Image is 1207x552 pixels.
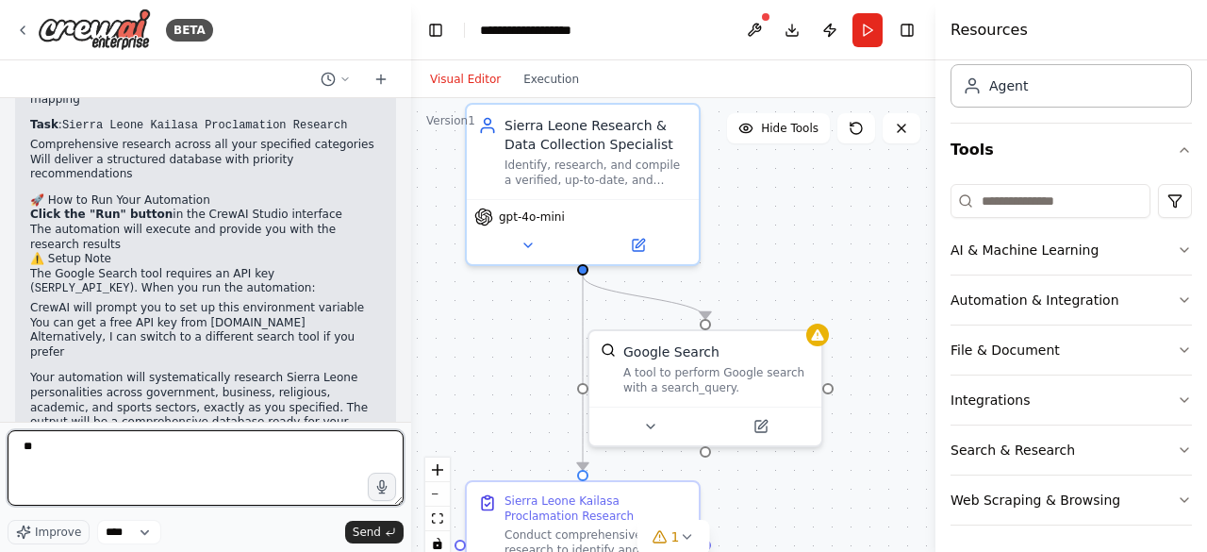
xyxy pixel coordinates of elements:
[601,343,616,358] img: SerplyWebSearchTool
[585,234,691,257] button: Open in side panel
[504,493,687,524] div: Sierra Leone Kailasa Proclamation Research
[951,426,1192,475] button: Search & Research
[480,21,603,40] nav: breadcrumb
[951,476,1192,525] button: Web Scraping & Browsing
[707,415,814,438] button: Open in side panel
[30,208,381,223] li: in the CrewAI Studio interface
[35,282,130,295] code: SERPLY_API_KEY
[30,252,381,267] h2: ⚠️ Setup Note
[951,376,1192,425] button: Integrations
[30,118,381,134] p: :
[30,153,381,182] li: Will deliver a structured database with priority recommendations
[366,68,396,91] button: Start a new chat
[587,329,823,447] div: SerplyWebSearchToolGoogle SearchA tool to perform Google search with a search_query.
[671,527,680,546] span: 1
[894,17,920,43] button: Hide right sidebar
[504,116,687,154] div: Sierra Leone Research & Data Collection Specialist
[353,525,381,540] span: Send
[419,68,512,91] button: Visual Editor
[573,276,592,470] g: Edge from 4a9db1dd-411a-4011-a623-ecdec203a866 to 89b9a56e-90f1-44cd-b154-f4d28c649985
[30,118,58,131] strong: Task
[30,138,381,153] li: Comprehensive research across all your specified categories
[425,458,450,482] button: zoom in
[951,226,1192,275] button: AI & Machine Learning
[38,8,151,51] img: Logo
[166,19,213,42] div: BETA
[30,301,381,316] li: CrewAI will prompt you to set up this environment variable
[623,365,810,395] div: A tool to perform Google search with a search_query.
[30,316,381,331] li: You can get a free API key from [DOMAIN_NAME]
[465,103,701,266] div: Sierra Leone Research & Data Collection SpecialistIdentify, research, and compile a verified, up-...
[30,208,173,221] strong: Click the "Run" button
[422,17,449,43] button: Hide left sidebar
[425,507,450,531] button: fit view
[573,276,715,319] g: Edge from 4a9db1dd-411a-4011-a623-ecdec203a866 to 79aae492-1762-4ffb-a6ef-a02bb2c1e5f6
[30,223,381,252] li: The automation will execute and provide you with the research results
[951,19,1028,42] h4: Resources
[426,113,475,128] div: Version 1
[951,124,1192,176] button: Tools
[951,326,1192,375] button: File & Document
[313,68,358,91] button: Switch to previous chat
[504,158,687,188] div: Identify, research, and compile a verified, up-to-date, and strategically categorized database of...
[951,6,1192,123] div: Crew
[368,473,396,501] button: Click to speak your automation idea
[30,193,381,209] h2: 🚀 How to Run Your Automation
[951,276,1192,325] button: Automation & Integration
[62,119,347,132] code: Sierra Leone Kailasa Proclamation Research
[727,113,830,143] button: Hide Tools
[30,267,381,297] p: The Google Search tool requires an API key ( ). When you run the automation:
[623,343,719,361] div: Google Search
[499,209,565,225] span: gpt-4o-mini
[8,520,90,544] button: Improve
[512,68,590,91] button: Execution
[30,371,381,444] p: Your automation will systematically research Sierra Leone personalities across government, busine...
[425,482,450,507] button: zoom out
[345,521,404,544] button: Send
[30,330,381,360] li: Alternatively, I can switch to a different search tool if you prefer
[761,121,818,136] span: Hide Tools
[989,76,1028,95] div: Agent
[951,176,1192,541] div: Tools
[35,525,81,540] span: Improve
